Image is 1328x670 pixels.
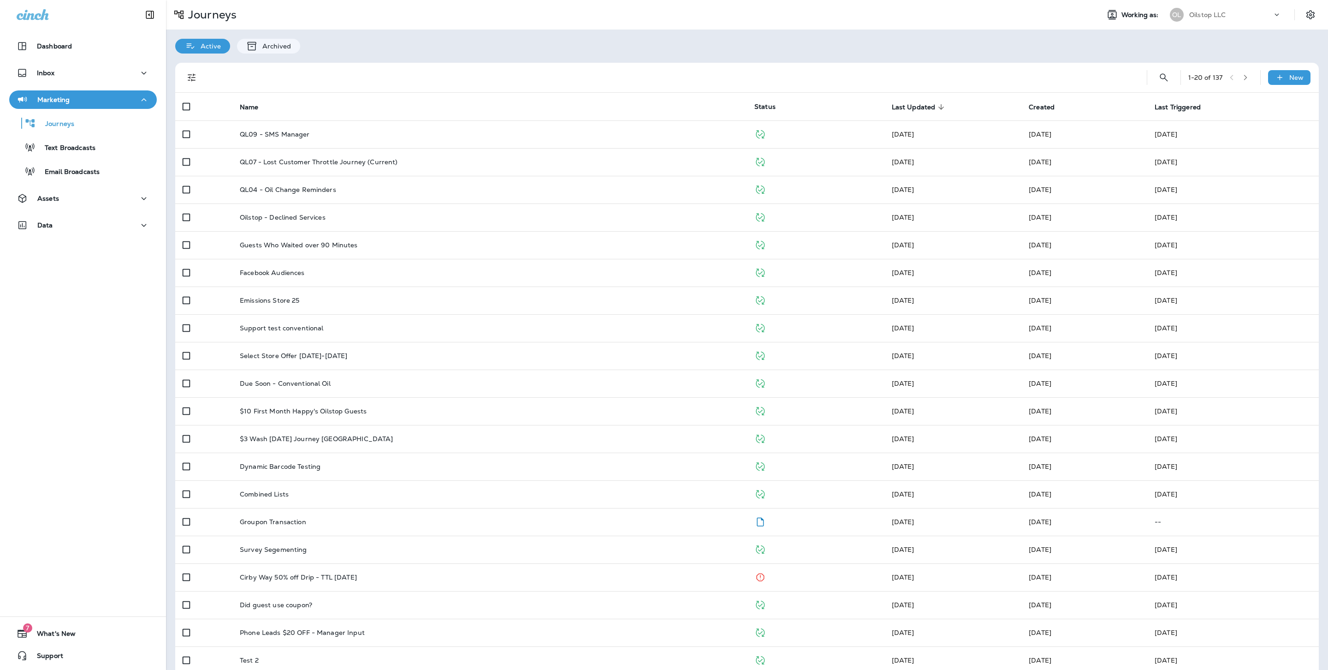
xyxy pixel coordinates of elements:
td: [DATE] [1147,425,1319,453]
p: Journeys [184,8,237,22]
p: Emissions Store 25 [240,297,300,304]
span: Published [754,434,766,442]
span: Jay Ferrick [1029,130,1051,138]
span: Developer Integrations [892,269,914,277]
span: Published [754,600,766,608]
p: Did guest use coupon? [240,601,312,609]
span: Working as: [1121,11,1161,19]
span: Jay Ferrick [892,130,914,138]
span: Published [754,406,766,414]
span: Jay Ferrick [1029,490,1051,498]
td: [DATE] [1147,259,1319,287]
span: Published [754,544,766,553]
p: Survey Segementing [240,546,307,553]
td: [DATE] [1147,619,1319,646]
p: Active [196,42,221,50]
span: Published [754,212,766,221]
p: QL04 - Oil Change Reminders [240,186,336,193]
td: [DATE] [1147,591,1319,619]
span: Published [754,185,766,193]
button: Inbox [9,64,157,82]
button: 7What's New [9,624,157,643]
span: Published [754,129,766,138]
span: Support [28,652,63,663]
p: Dashboard [37,42,72,50]
button: Marketing [9,90,157,109]
span: Jay Ferrick [1029,656,1051,664]
span: Jay Ferrick [892,545,914,554]
td: [DATE] [1147,397,1319,425]
span: Jay Ferrick [1029,379,1051,388]
span: Last Updated [892,103,948,111]
span: Stopped [754,572,766,580]
span: Jay Ferrick [1029,573,1051,581]
p: Inbox [37,69,54,77]
p: Select Store Offer [DATE]-[DATE] [240,352,347,359]
span: Jay Ferrick [892,656,914,664]
span: Jason Munk [1029,185,1051,194]
p: Archived [258,42,291,50]
span: Priscilla Valverde [1029,324,1051,332]
span: Created [1029,103,1067,111]
p: $10 First Month Happy's Oilstop Guests [240,407,367,415]
span: Jay Ferrick [892,352,914,360]
span: Published [754,295,766,304]
p: Phone Leads $20 OFF - Manager Input [240,629,365,636]
span: Jay Ferrick [1029,601,1051,609]
td: [DATE] [1147,480,1319,508]
span: Published [754,157,766,165]
p: Groupon Transaction [240,518,306,526]
span: Jay Ferrick [1029,269,1051,277]
span: Jay Ferrick [1029,407,1051,415]
span: Published [754,268,766,276]
div: OL [1170,8,1184,22]
span: Developer Integrations [892,241,914,249]
td: [DATE] [1147,536,1319,563]
span: Last Triggered [1155,103,1201,111]
span: Published [754,351,766,359]
span: Jay Ferrick [892,573,914,581]
p: Facebook Audiences [240,269,305,276]
p: Data [37,221,53,229]
p: QL09 - SMS Manager [240,131,310,138]
button: Email Broadcasts [9,162,157,181]
p: Assets [37,195,59,202]
span: Last Triggered [1155,103,1213,111]
span: Published [754,461,766,470]
p: QL07 - Lost Customer Throttle Journey (Current) [240,158,398,166]
span: Jay Ferrick [892,490,914,498]
button: Text Broadcasts [9,138,157,157]
td: [DATE] [1147,314,1319,342]
span: Jay Ferrick [1029,545,1051,554]
span: Unknown [1029,158,1051,166]
button: Dashboard [9,37,157,55]
span: Priscilla Valverde [892,324,914,332]
p: Text Broadcasts [36,144,95,153]
p: New [1289,74,1304,81]
p: Email Broadcasts [36,168,100,177]
p: Journeys [36,120,74,129]
p: $3 Wash [DATE] Journey [GEOGRAPHIC_DATA] [240,435,393,443]
button: Filters [183,68,201,87]
span: Priscilla Valverde [1029,462,1051,471]
span: Jay Ferrick [1029,628,1051,637]
button: Search Journeys [1155,68,1173,87]
td: [DATE] [1147,370,1319,397]
button: Settings [1302,6,1319,23]
p: Support test conventional [240,324,324,332]
span: Jay Ferrick [1029,296,1051,305]
span: Jay Ferrick [892,628,914,637]
span: Jay Ferrick [1029,435,1051,443]
span: Created [1029,103,1055,111]
td: [DATE] [1147,287,1319,314]
span: Priscilla Valverde [892,462,914,471]
p: Test 2 [240,657,259,664]
p: Oilstop - Declined Services [240,214,326,221]
p: Combined Lists [240,491,289,498]
button: Data [9,216,157,234]
span: Draft [754,517,766,525]
span: Published [754,240,766,248]
span: Jay Ferrick [1029,518,1051,526]
td: [DATE] [1147,453,1319,480]
span: 7 [23,623,32,633]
